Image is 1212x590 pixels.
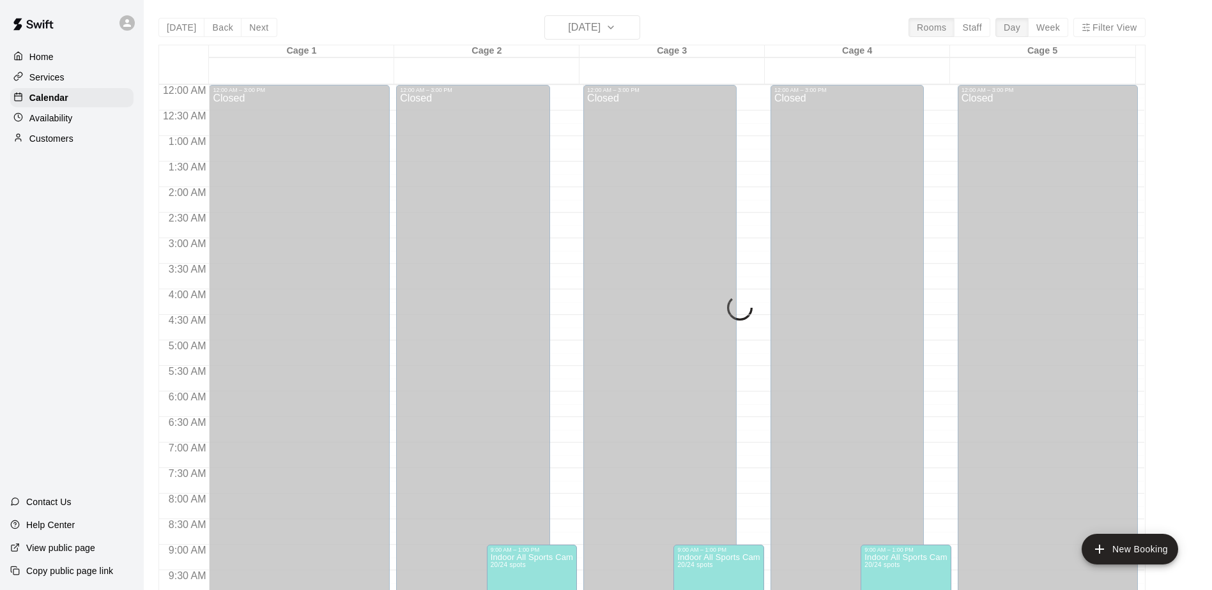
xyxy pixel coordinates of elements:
button: add [1082,534,1178,564]
span: 9:00 AM [165,545,210,556]
span: 4:00 AM [165,289,210,300]
span: 7:00 AM [165,442,210,453]
div: 12:00 AM – 3:00 PM [213,87,386,93]
div: 12:00 AM – 3:00 PM [587,87,733,93]
a: Home [10,47,134,66]
span: 1:30 AM [165,162,210,172]
span: 7:30 AM [165,468,210,479]
p: Copy public page link [26,564,113,577]
div: 12:00 AM – 3:00 PM [400,87,546,93]
p: Help Center [26,518,75,531]
span: 2:30 AM [165,213,210,223]
a: Calendar [10,88,134,107]
span: 20/24 spots filled [491,561,526,568]
span: 6:00 AM [165,391,210,402]
a: Availability [10,109,134,128]
span: 6:30 AM [165,417,210,428]
span: 20/24 spots filled [677,561,712,568]
p: Calendar [29,91,68,104]
div: Cage 2 [394,45,579,57]
div: 9:00 AM – 1:00 PM [491,547,573,553]
span: 8:00 AM [165,494,210,504]
p: Services [29,71,65,84]
p: Home [29,50,54,63]
span: 3:30 AM [165,264,210,275]
div: 9:00 AM – 1:00 PM [677,547,760,553]
span: 1:00 AM [165,136,210,147]
span: 9:30 AM [165,570,210,581]
div: 12:00 AM – 3:00 PM [962,87,1135,93]
a: Services [10,68,134,87]
p: View public page [26,541,95,554]
div: 12:00 AM – 3:00 PM [774,87,920,93]
span: 4:30 AM [165,315,210,326]
p: Customers [29,132,73,145]
span: 12:00 AM [160,85,210,96]
span: 20/24 spots filled [864,561,900,568]
p: Contact Us [26,495,72,508]
div: Cage 1 [209,45,394,57]
span: 12:30 AM [160,110,210,121]
p: Availability [29,112,73,125]
span: 5:30 AM [165,366,210,377]
div: Cage 5 [950,45,1135,57]
span: 3:00 AM [165,238,210,249]
div: Cage 3 [579,45,765,57]
div: 9:00 AM – 1:00 PM [864,547,947,553]
span: 5:00 AM [165,340,210,351]
span: 2:00 AM [165,187,210,198]
div: Cage 4 [765,45,950,57]
span: 8:30 AM [165,519,210,530]
a: Customers [10,129,134,148]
